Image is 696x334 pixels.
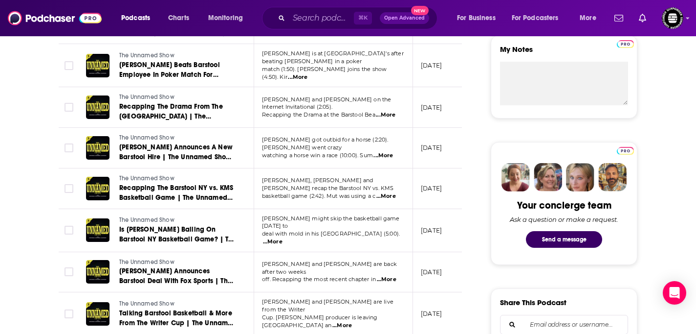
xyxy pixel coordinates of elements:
[119,143,237,162] a: [PERSON_NAME] Announces A New Barstool Hire | The Unnamed Show - Episode 68
[168,11,189,25] span: Charts
[119,52,174,59] span: The Unnamed Show
[262,66,387,80] span: match (1:50). [PERSON_NAME] joins the show (4:50). Kir
[65,310,73,318] span: Toggle select row
[508,315,620,334] input: Email address or username...
[262,96,391,111] span: [PERSON_NAME] and [PERSON_NAME] on the Internet Invitational (2:05).
[114,10,163,26] button: open menu
[262,177,393,191] span: [PERSON_NAME], [PERSON_NAME] and [PERSON_NAME] recap the Barstool NY vs. KMS
[262,50,404,65] span: [PERSON_NAME] is at [GEOGRAPHIC_DATA]'s after beating [PERSON_NAME] in a poker
[662,7,683,29] img: User Profile
[617,39,634,48] a: Pro website
[662,7,683,29] span: Logged in as KarinaSabol
[512,11,559,25] span: For Podcasters
[617,40,634,48] img: Podchaser Pro
[262,136,389,151] span: [PERSON_NAME] got outbid for a horse (2:20). [PERSON_NAME] went crazy
[121,11,150,25] span: Podcasts
[500,45,628,62] label: My Notes
[119,309,237,328] a: Talking Barstool Basketball & More From The Writer Cup | The Unnamed Show - Episode 64
[119,60,237,80] a: [PERSON_NAME] Beats Barstool Employee In Poker Match For $20,000 | The Unnamed Show - Episode 70
[332,322,352,330] span: ...More
[119,267,233,295] span: [PERSON_NAME] Announces Barstool Deal With Fox Sports | The Unnamed Show - Episode 65
[119,225,237,244] a: Is [PERSON_NAME] Bailing On Barstool NY Basketball Game? | The Unnamed Show - Episode 66
[262,276,376,283] span: off. Recapping the most recent chapter in
[262,152,373,159] span: watching a horse win a race (10:00). Sum
[384,16,425,21] span: Open Advanced
[510,215,618,223] div: Ask a question or make a request.
[119,134,237,143] a: The Unnamed Show
[376,111,395,119] span: ...More
[500,298,566,307] h3: Share This Podcast
[635,10,650,26] a: Show notifications dropdown
[119,61,220,98] span: [PERSON_NAME] Beats Barstool Employee In Poker Match For $20,000 | The Unnamed Show - Episode 70
[262,261,397,275] span: [PERSON_NAME] and [PERSON_NAME] are back after two weeks
[119,300,237,309] a: The Unnamed Show
[566,163,594,191] img: Jules Profile
[119,266,237,286] a: [PERSON_NAME] Announces Barstool Deal With Fox Sports | The Unnamed Show - Episode 65
[421,268,442,276] p: [DATE]
[119,102,237,121] a: Recapping The Drama From The [GEOGRAPHIC_DATA] | The Unnamed Show - Episode 69
[376,192,396,200] span: ...More
[119,51,237,60] a: The Unnamed Show
[598,163,627,191] img: Jon Profile
[411,6,429,15] span: New
[119,258,237,267] a: The Unnamed Show
[262,314,378,329] span: Cup. [PERSON_NAME] producer is leaving [GEOGRAPHIC_DATA] an
[421,143,442,152] p: [DATE]
[377,276,396,284] span: ...More
[119,225,237,253] span: Is [PERSON_NAME] Bailing On Barstool NY Basketball Game? | The Unnamed Show - Episode 66
[262,230,400,237] span: deal with mold in his [GEOGRAPHIC_DATA] (5:00).
[119,300,174,307] span: The Unnamed Show
[119,183,237,203] a: Recapping The Barstool NY vs. KMS Basketball Game | The Unnamed Show - Episode 67
[119,175,174,182] span: The Unnamed Show
[8,9,102,27] img: Podchaser - Follow, Share and Rate Podcasts
[617,145,634,155] a: Pro website
[65,226,73,235] span: Toggle select row
[119,143,236,171] span: [PERSON_NAME] Announces A New Barstool Hire | The Unnamed Show - Episode 68
[119,134,174,141] span: The Unnamed Show
[421,226,442,235] p: [DATE]
[662,7,683,29] button: Show profile menu
[263,238,283,246] span: ...More
[534,163,562,191] img: Barbara Profile
[262,111,375,118] span: Recapping the Drama at the Barstool Bea
[65,267,73,276] span: Toggle select row
[65,143,73,152] span: Toggle select row
[271,7,447,29] div: Search podcasts, credits, & more...
[119,259,174,265] span: The Unnamed Show
[373,152,393,160] span: ...More
[119,93,237,102] a: The Unnamed Show
[663,281,686,305] div: Open Intercom Messenger
[262,215,400,230] span: [PERSON_NAME] might skip the basketball game [DATE] to
[526,231,602,248] button: Send a message
[119,216,237,225] a: The Unnamed Show
[119,94,174,100] span: The Unnamed Show
[119,216,174,223] span: The Unnamed Show
[421,184,442,192] p: [DATE]
[288,73,307,81] span: ...More
[119,102,223,130] span: Recapping The Drama From The [GEOGRAPHIC_DATA] | The Unnamed Show - Episode 69
[573,10,609,26] button: open menu
[208,11,243,25] span: Monitoring
[65,103,73,112] span: Toggle select row
[119,174,237,183] a: The Unnamed Show
[289,10,354,26] input: Search podcasts, credits, & more...
[119,184,234,212] span: Recapping The Barstool NY vs. KMS Basketball Game | The Unnamed Show - Episode 67
[617,147,634,155] img: Podchaser Pro
[580,11,596,25] span: More
[421,310,442,318] p: [DATE]
[262,298,393,313] span: [PERSON_NAME] and [PERSON_NAME] are live from the Writer
[457,11,496,25] span: For Business
[65,61,73,70] span: Toggle select row
[450,10,508,26] button: open menu
[610,10,627,26] a: Show notifications dropdown
[262,192,375,199] span: basketball game (2:42). Mut was using a c
[162,10,195,26] a: Charts
[517,199,611,212] div: Your concierge team
[421,103,442,112] p: [DATE]
[380,12,429,24] button: Open AdvancedNew
[421,61,442,70] p: [DATE]
[354,12,372,24] span: ⌘ K
[501,163,530,191] img: Sydney Profile
[65,184,73,193] span: Toggle select row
